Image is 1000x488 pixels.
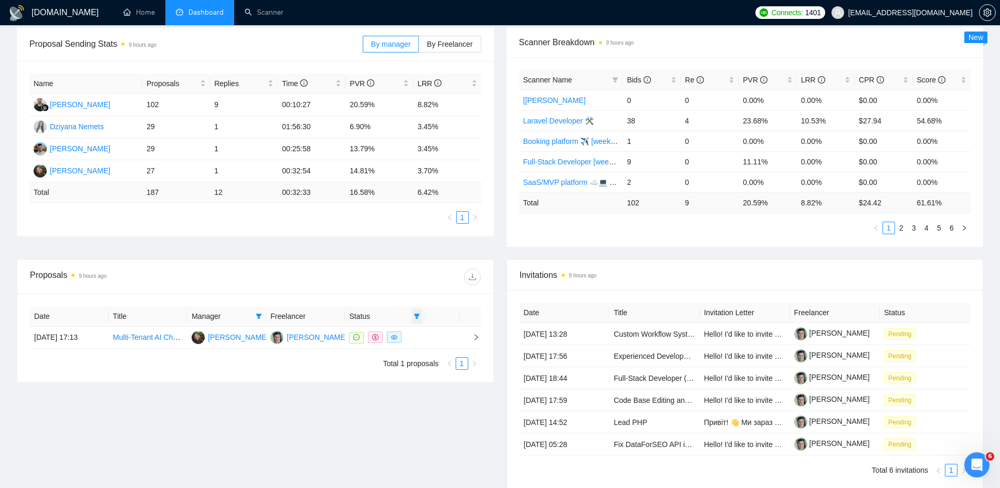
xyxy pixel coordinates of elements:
[192,333,268,341] a: HH[PERSON_NAME]
[855,90,912,110] td: $0.00
[29,37,363,50] span: Proposal Sending Stats
[855,172,912,192] td: $0.00
[446,360,452,367] span: left
[794,438,807,451] img: c1Tebym3BND9d52IcgAhOjDIggZNrr93DrArCnDDhQCo9DNa2fMdUdlKkX3cX7l7jn
[523,96,586,105] a: [[PERSON_NAME]
[456,211,469,224] li: 1
[614,330,827,338] a: Custom Workflow System Development for Trading Card Custody
[834,9,841,16] span: user
[614,374,775,382] a: Full-Stack Developer (Next.js + Python / FastAPI)
[109,327,187,349] td: Multi-Tenant AI Chatbot SaaS (Full Code Ownership)
[345,94,413,116] td: 20.59%
[760,8,768,17] img: upwork-logo.png
[523,117,594,125] a: Laravel Developer 🛠️
[254,308,264,324] span: filter
[957,464,970,476] button: right
[372,334,378,340] span: dollar
[287,331,347,343] div: [PERSON_NAME]
[882,222,895,234] li: 1
[520,323,610,345] td: [DATE] 13:28
[794,395,870,403] a: [PERSON_NAME]
[681,172,739,192] td: 0
[958,222,971,234] button: right
[855,110,912,131] td: $27.94
[921,222,932,234] a: 4
[884,394,915,406] span: Pending
[884,350,915,362] span: Pending
[818,76,825,84] span: info-circle
[113,333,285,341] a: Multi-Tenant AI Chatbot SaaS (Full Code Ownership)
[471,360,478,367] span: right
[414,313,420,319] span: filter
[895,222,908,234] li: 2
[129,42,156,48] time: 9 hours ago
[34,144,110,152] a: AK[PERSON_NAME]
[935,468,942,474] span: left
[609,303,700,323] th: Title
[884,328,915,340] span: Pending
[797,192,855,213] td: 8.82 %
[855,192,912,213] td: $ 24.42
[427,40,472,48] span: By Freelancer
[945,222,958,234] li: 6
[50,121,104,132] div: Dziyana Nemets
[142,182,210,203] td: 187
[278,182,345,203] td: 00:32:33
[383,357,439,370] li: Total 1 proposals
[938,76,945,84] span: info-circle
[872,464,928,476] li: Total 6 invitations
[932,464,945,476] li: Previous Page
[520,411,610,433] td: [DATE] 14:52
[612,77,618,83] span: filter
[345,138,413,160] td: 13.79%
[880,303,970,323] th: Status
[797,151,855,172] td: 0.00%
[797,172,855,192] td: 0.00%
[469,211,481,224] li: Next Page
[623,110,680,131] td: 38
[520,345,610,367] td: [DATE] 17:56
[413,182,481,203] td: 6.42 %
[210,182,278,203] td: 12
[739,151,796,172] td: 11.11%
[50,143,110,154] div: [PERSON_NAME]
[681,90,739,110] td: 0
[30,306,109,327] th: Date
[614,352,812,360] a: Experienced Development Team for Marketing Tech Platform
[945,464,957,476] a: 1
[465,273,480,281] span: download
[34,98,47,111] img: FG
[913,192,971,213] td: 61.61 %
[444,211,456,224] button: left
[801,76,825,84] span: LRR
[771,7,803,18] span: Connects:
[256,313,262,319] span: filter
[457,212,468,223] a: 1
[208,331,268,343] div: [PERSON_NAME]
[739,131,796,151] td: 0.00%
[979,8,996,17] a: setting
[447,214,453,221] span: left
[623,192,680,213] td: 102
[188,8,224,17] span: Dashboard
[456,357,468,370] li: 1
[933,222,945,234] a: 5
[146,78,198,89] span: Proposals
[873,225,879,231] span: left
[794,439,870,448] a: [PERSON_NAME]
[391,334,397,340] span: eye
[986,452,994,461] span: 6
[884,351,920,360] a: Pending
[609,411,700,433] td: Lead PHP
[884,417,915,428] span: Pending
[270,331,283,344] img: YN
[413,138,481,160] td: 3.45%
[913,131,971,151] td: 0.00%
[623,151,680,172] td: 9
[523,76,572,84] span: Scanner Name
[877,76,884,84] span: info-circle
[413,94,481,116] td: 8.82%
[413,160,481,182] td: 3.70%
[855,131,912,151] td: $0.00
[176,8,183,16] span: dashboard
